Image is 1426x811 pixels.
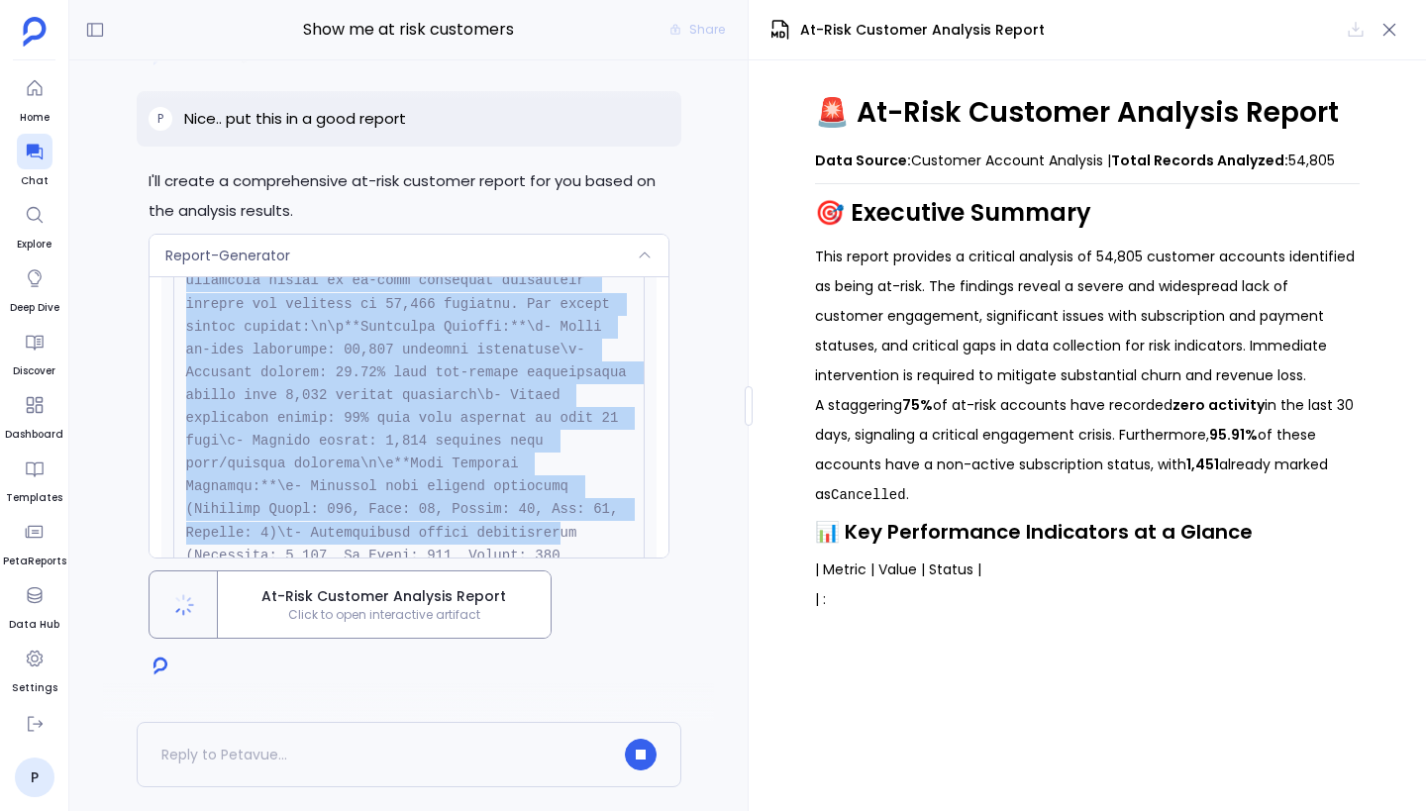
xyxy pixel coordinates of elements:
img: petavue logo [23,17,47,47]
a: Deep Dive [10,260,59,316]
p: This report provides a critical analysis of 54,805 customer accounts identified as being at-risk.... [815,242,1360,390]
p: Nice.. put this in a good report [184,107,406,131]
span: Discover [13,363,55,379]
a: Settings [12,641,57,696]
strong: Data Source: [815,151,911,170]
span: Home [17,110,52,126]
button: At-Risk Customer Analysis ReportClick to open interactive artifact [149,570,552,639]
a: Explore [17,197,52,253]
p: Customer Account Analysis | 54,805 [815,146,1360,175]
h1: 🚨 At-Risk Customer Analysis Report [815,94,1360,132]
strong: 75% [902,395,933,415]
span: At-Risk Customer Analysis Report [226,586,543,607]
span: Data Hub [9,617,59,633]
strong: 1,451 [1186,455,1219,474]
a: Discover [13,324,55,379]
a: Chat [17,134,52,189]
p: | Metric | Value | Status | | : [815,555,1360,614]
span: P [157,111,163,127]
span: PetaReports [3,554,66,569]
span: Show me at risk customers [222,17,595,43]
a: Data Hub [9,577,59,633]
code: Cancelled [831,487,906,503]
strong: 95.91% [1209,425,1258,445]
a: Templates [6,451,62,506]
span: Explore [17,237,52,253]
p: I'll create a comprehensive at-risk customer report for you based on the analysis results. [149,166,669,226]
a: PetaReports [3,514,66,569]
span: Report-Generator [165,246,290,265]
span: At-Risk Customer Analysis Report [800,20,1045,41]
span: Deep Dive [10,300,59,316]
a: Dashboard [5,387,63,443]
p: A staggering of at-risk accounts have recorded in the last 30 days, signaling a critical engageme... [815,390,1360,509]
strong: Total Records Analyzed: [1111,151,1288,170]
span: Settings [12,680,57,696]
a: Home [17,70,52,126]
span: Templates [6,490,62,506]
span: Dashboard [5,427,63,443]
span: Click to open interactive artifact [218,607,551,623]
h2: 🎯 Executive Summary [815,196,1360,230]
strong: zero activity [1172,395,1265,415]
a: P [15,758,54,797]
h3: 📊 Key Performance Indicators at a Glance [815,517,1360,547]
span: Chat [17,173,52,189]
